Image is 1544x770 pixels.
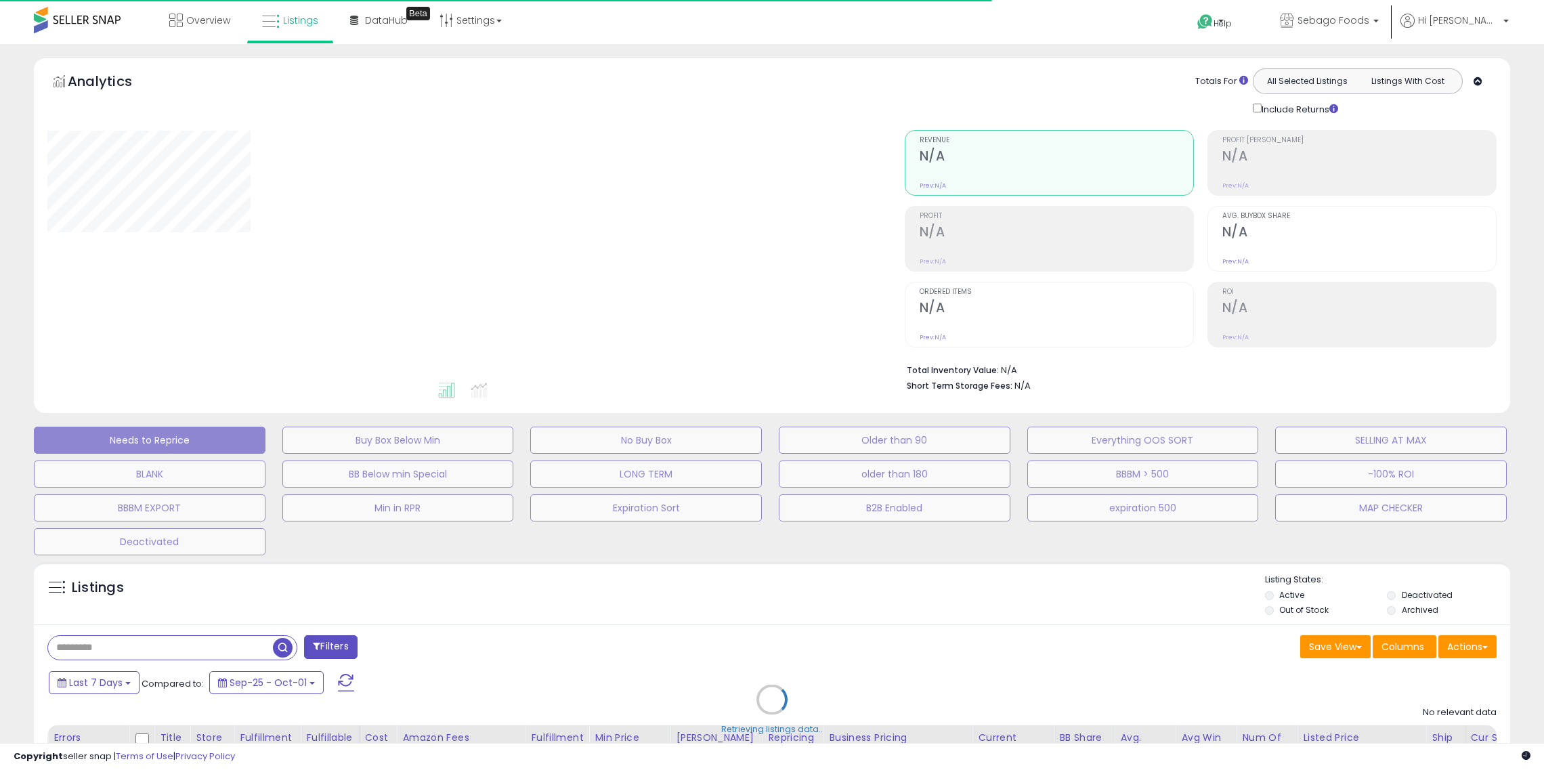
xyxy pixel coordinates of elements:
[1298,14,1369,27] span: Sebago Foods
[920,333,946,341] small: Prev: N/A
[365,14,408,27] span: DataHub
[1222,300,1496,318] h2: N/A
[1197,14,1214,30] i: Get Help
[1222,257,1249,265] small: Prev: N/A
[282,427,514,454] button: Buy Box Below Min
[530,461,762,488] button: LONG TERM
[282,494,514,521] button: Min in RPR
[1222,181,1249,190] small: Prev: N/A
[907,380,1012,391] b: Short Term Storage Fees:
[14,750,235,763] div: seller snap | |
[283,14,318,27] span: Listings
[1400,14,1509,44] a: Hi [PERSON_NAME]
[1186,3,1258,44] a: Help
[34,528,265,555] button: Deactivated
[920,213,1193,220] span: Profit
[282,461,514,488] button: BB Below min Special
[34,427,265,454] button: Needs to Reprice
[1243,101,1354,116] div: Include Returns
[920,257,946,265] small: Prev: N/A
[1222,224,1496,242] h2: N/A
[1222,333,1249,341] small: Prev: N/A
[1222,213,1496,220] span: Avg. Buybox Share
[920,181,946,190] small: Prev: N/A
[779,427,1010,454] button: Older than 90
[1275,427,1507,454] button: SELLING AT MAX
[920,224,1193,242] h2: N/A
[34,461,265,488] button: BLANK
[14,750,63,763] strong: Copyright
[1027,494,1259,521] button: expiration 500
[34,494,265,521] button: BBBM EXPORT
[1014,379,1031,392] span: N/A
[779,461,1010,488] button: older than 180
[920,148,1193,167] h2: N/A
[779,494,1010,521] button: B2B Enabled
[1222,137,1496,144] span: Profit [PERSON_NAME]
[186,14,230,27] span: Overview
[1222,148,1496,167] h2: N/A
[68,72,158,94] h5: Analytics
[721,723,823,735] div: Retrieving listings data..
[1027,461,1259,488] button: BBBM > 500
[1257,72,1358,90] button: All Selected Listings
[530,427,762,454] button: No Buy Box
[1027,427,1259,454] button: Everything OOS SORT
[1214,18,1232,29] span: Help
[907,364,999,376] b: Total Inventory Value:
[1275,461,1507,488] button: -100% ROI
[920,300,1193,318] h2: N/A
[1357,72,1458,90] button: Listings With Cost
[1275,494,1507,521] button: MAP CHECKER
[1195,75,1248,88] div: Totals For
[920,137,1193,144] span: Revenue
[1222,288,1496,296] span: ROI
[1418,14,1499,27] span: Hi [PERSON_NAME]
[530,494,762,521] button: Expiration Sort
[907,361,1486,377] li: N/A
[920,288,1193,296] span: Ordered Items
[406,7,430,20] div: Tooltip anchor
